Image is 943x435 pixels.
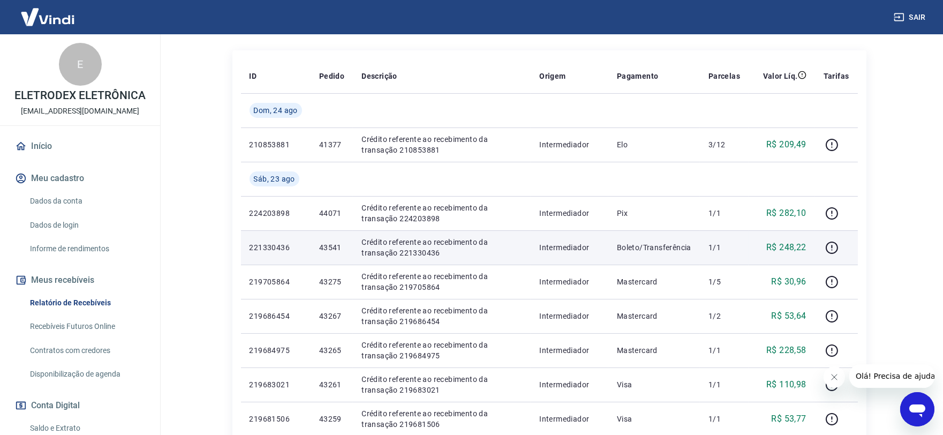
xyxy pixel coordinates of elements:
p: 1/1 [708,379,740,390]
p: 1/1 [708,208,740,219]
p: R$ 53,77 [771,412,806,425]
p: Tarifas [824,71,849,81]
p: Intermediador [539,208,600,219]
a: Dados da conta [26,190,147,212]
button: Conta Digital [13,394,147,417]
p: Elo [617,139,691,150]
a: Dados de login [26,214,147,236]
p: 41377 [319,139,344,150]
p: 43541 [319,242,344,253]
p: Intermediador [539,345,600,356]
p: 219705864 [250,276,302,287]
p: 43267 [319,311,344,321]
p: Descrição [361,71,397,81]
a: Relatório de Recebíveis [26,292,147,314]
p: 224203898 [250,208,302,219]
span: Olá! Precisa de ajuda? [6,7,90,16]
div: E [59,43,102,86]
p: Visa [617,414,691,424]
span: Dom, 24 ago [254,105,298,116]
p: 219683021 [250,379,302,390]
a: Informe de rendimentos [26,238,147,260]
p: R$ 53,64 [771,310,806,322]
button: Meu cadastro [13,167,147,190]
p: Parcelas [708,71,740,81]
p: R$ 30,96 [771,275,806,288]
button: Meus recebíveis [13,268,147,292]
p: 3/12 [708,139,740,150]
p: 1/1 [708,242,740,253]
p: Valor Líq. [763,71,798,81]
p: Intermediador [539,311,600,321]
p: Crédito referente ao recebimento da transação 219686454 [361,305,522,327]
p: Crédito referente ao recebimento da transação 210853881 [361,134,522,155]
p: R$ 248,22 [766,241,806,254]
p: 43261 [319,379,344,390]
iframe: Fechar mensagem [824,366,845,388]
a: Contratos com credores [26,340,147,362]
p: 44071 [319,208,344,219]
button: Sair [892,7,930,27]
p: Intermediador [539,379,600,390]
p: 221330436 [250,242,302,253]
p: 219686454 [250,311,302,321]
p: R$ 282,10 [766,207,806,220]
p: Mastercard [617,345,691,356]
p: 219681506 [250,414,302,424]
p: 43259 [319,414,344,424]
p: 1/5 [708,276,740,287]
p: Crédito referente ao recebimento da transação 219681506 [361,408,522,430]
p: R$ 110,98 [766,378,806,391]
p: ELETRODEX ELETRÔNICA [14,90,145,101]
img: Vindi [13,1,82,33]
p: Intermediador [539,139,600,150]
iframe: Mensagem da empresa [849,364,934,388]
p: 1/2 [708,311,740,321]
p: Boleto/Transferência [617,242,691,253]
p: R$ 209,49 [766,138,806,151]
p: Pagamento [617,71,659,81]
p: Crédito referente ao recebimento da transação 221330436 [361,237,522,258]
p: 1/1 [708,414,740,424]
p: Origem [539,71,565,81]
p: ID [250,71,257,81]
p: Pix [617,208,691,219]
p: Pedido [319,71,344,81]
p: Mastercard [617,276,691,287]
a: Recebíveis Futuros Online [26,316,147,337]
p: Intermediador [539,276,600,287]
a: Início [13,134,147,158]
p: 1/1 [708,345,740,356]
p: Intermediador [539,242,600,253]
iframe: Botão para abrir a janela de mensagens [900,392,934,426]
p: Crédito referente ao recebimento da transação 219684975 [361,340,522,361]
p: 210853881 [250,139,302,150]
p: 43275 [319,276,344,287]
p: 43265 [319,345,344,356]
p: 219684975 [250,345,302,356]
p: Visa [617,379,691,390]
p: R$ 228,58 [766,344,806,357]
span: Sáb, 23 ago [254,174,295,184]
p: Mastercard [617,311,691,321]
p: Crédito referente ao recebimento da transação 219705864 [361,271,522,292]
p: Crédito referente ao recebimento da transação 219683021 [361,374,522,395]
p: Crédito referente ao recebimento da transação 224203898 [361,202,522,224]
p: Intermediador [539,414,600,424]
a: Disponibilização de agenda [26,363,147,385]
p: [EMAIL_ADDRESS][DOMAIN_NAME] [21,106,139,117]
